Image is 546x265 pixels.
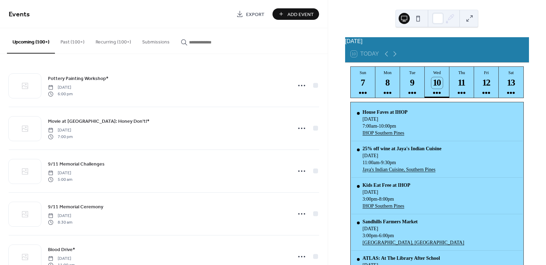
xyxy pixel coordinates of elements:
[48,170,72,176] span: [DATE]
[379,233,394,239] span: 6:00pm
[48,91,73,97] span: 6:00 pm
[451,70,472,75] div: Thu
[474,67,499,98] button: Fri12
[48,74,108,82] a: Pottery Painting Workshop*
[287,11,314,18] span: Add Event
[7,28,55,54] button: Upcoming (100+)
[379,123,396,129] span: 10:00pm
[246,11,264,18] span: Export
[357,77,369,89] div: 7
[499,67,523,98] button: Sat13
[505,77,517,89] div: 13
[48,117,149,125] a: Movie at [GEOGRAPHIC_DATA]: Honey Don't!*
[90,28,137,53] button: Recurring (100+)
[48,85,73,91] span: [DATE]
[351,67,375,98] button: Sun7
[400,67,425,98] button: Tue9
[48,127,73,134] span: [DATE]
[481,77,492,89] div: 12
[362,130,408,136] a: IHOP Southern Pines
[362,226,464,232] div: [DATE]
[48,219,72,225] span: 8:30 am
[431,77,443,89] div: 10
[48,213,72,219] span: [DATE]
[476,70,497,75] div: Fri
[48,160,105,168] a: 9/11 Memorial Challenges
[377,196,379,202] span: -
[449,67,474,98] button: Thu11
[501,70,521,75] div: Sat
[362,203,410,209] a: IHOP Southern Pines
[362,190,410,195] div: [DATE]
[427,70,447,75] div: Wed
[362,123,377,129] span: 7:00am
[362,153,441,159] div: [DATE]
[362,110,408,115] div: House Faves at IHOP
[362,196,377,202] span: 3:00pm
[377,233,379,239] span: -
[48,256,75,262] span: [DATE]
[48,203,103,211] a: 9/11 Memorial Ceremony
[379,196,394,202] span: 8:00pm
[425,67,449,98] button: Wed10
[407,77,418,89] div: 9
[345,37,529,46] div: [DATE]
[9,8,30,21] span: Events
[272,8,319,20] button: Add Event
[381,160,396,166] span: 9:30pm
[137,28,175,53] button: Submissions
[377,70,398,75] div: Mon
[380,160,381,166] span: -
[353,70,373,75] div: Sun
[48,75,108,82] span: Pottery Painting Workshop*
[362,160,379,166] span: 11:00am
[48,246,75,254] a: Blood Drive*
[362,183,410,188] div: Kids Eat Free at IHOP
[362,167,441,172] a: Jaya's Indian Cuisine, Southern Pines
[377,123,379,129] span: -
[375,67,400,98] button: Mon8
[456,77,467,89] div: 11
[48,134,73,140] span: 7:00 pm
[362,117,408,122] div: [DATE]
[48,176,72,183] span: 5:00 am
[231,8,270,20] a: Export
[55,28,90,53] button: Past (100+)
[362,146,441,152] div: 25% off wine at Jaya's Indian Cuisine
[48,118,149,125] span: Movie at [GEOGRAPHIC_DATA]: Honey Don't!*
[362,219,464,225] div: Sandhills Farmers Market
[48,246,75,254] span: Blood Drive*
[362,233,377,239] span: 3:00pm
[362,240,464,246] a: [GEOGRAPHIC_DATA], [GEOGRAPHIC_DATA]
[382,77,393,89] div: 8
[362,256,486,261] div: ATLAS: At The Library After School
[402,70,423,75] div: Tue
